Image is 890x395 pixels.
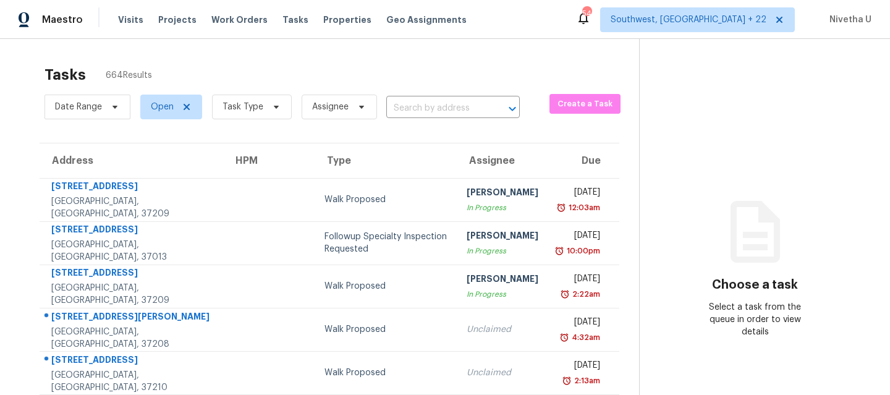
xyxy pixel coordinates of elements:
[44,69,86,81] h2: Tasks
[151,101,174,113] span: Open
[222,101,263,113] span: Task Type
[467,229,538,245] div: [PERSON_NAME]
[51,326,213,350] div: [GEOGRAPHIC_DATA], [GEOGRAPHIC_DATA], 37208
[558,273,600,288] div: [DATE]
[824,14,871,26] span: Nivetha U
[51,239,213,263] div: [GEOGRAPHIC_DATA], [GEOGRAPHIC_DATA], 37013
[566,202,600,214] div: 12:03am
[569,331,600,344] div: 4:32am
[386,14,467,26] span: Geo Assignments
[386,99,485,118] input: Search by address
[554,245,564,257] img: Overdue Alarm Icon
[548,143,619,178] th: Due
[55,101,102,113] span: Date Range
[712,279,798,291] h3: Choose a task
[51,180,213,195] div: [STREET_ADDRESS]
[324,323,447,336] div: Walk Proposed
[118,14,143,26] span: Visits
[51,354,213,369] div: [STREET_ADDRESS]
[51,223,213,239] div: [STREET_ADDRESS]
[697,301,812,338] div: Select a task from the queue in order to view details
[315,143,457,178] th: Type
[223,143,315,178] th: HPM
[467,288,538,300] div: In Progress
[562,375,572,387] img: Overdue Alarm Icon
[467,245,538,257] div: In Progress
[324,280,447,292] div: Walk Proposed
[582,7,591,20] div: 549
[556,202,566,214] img: Overdue Alarm Icon
[504,100,521,117] button: Open
[42,14,83,26] span: Maestro
[556,97,614,111] span: Create a Task
[51,282,213,307] div: [GEOGRAPHIC_DATA], [GEOGRAPHIC_DATA], 37209
[467,186,538,202] div: [PERSON_NAME]
[611,14,766,26] span: Southwest, [GEOGRAPHIC_DATA] + 22
[324,193,447,206] div: Walk Proposed
[558,229,600,245] div: [DATE]
[324,231,447,255] div: Followup Specialty Inspection Requested
[558,359,600,375] div: [DATE]
[51,195,213,220] div: [GEOGRAPHIC_DATA], [GEOGRAPHIC_DATA], 37209
[570,288,600,300] div: 2:22am
[51,310,213,326] div: [STREET_ADDRESS][PERSON_NAME]
[572,375,600,387] div: 2:13am
[467,273,538,288] div: [PERSON_NAME]
[467,202,538,214] div: In Progress
[560,288,570,300] img: Overdue Alarm Icon
[211,14,268,26] span: Work Orders
[549,94,621,114] button: Create a Task
[312,101,349,113] span: Assignee
[558,316,600,331] div: [DATE]
[282,15,308,24] span: Tasks
[559,331,569,344] img: Overdue Alarm Icon
[467,323,538,336] div: Unclaimed
[158,14,197,26] span: Projects
[457,143,548,178] th: Assignee
[106,69,152,82] span: 664 Results
[51,369,213,394] div: [GEOGRAPHIC_DATA], [GEOGRAPHIC_DATA], 37210
[467,367,538,379] div: Unclaimed
[40,143,223,178] th: Address
[324,367,447,379] div: Walk Proposed
[51,266,213,282] div: [STREET_ADDRESS]
[558,186,600,202] div: [DATE]
[564,245,600,257] div: 10:00pm
[323,14,371,26] span: Properties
